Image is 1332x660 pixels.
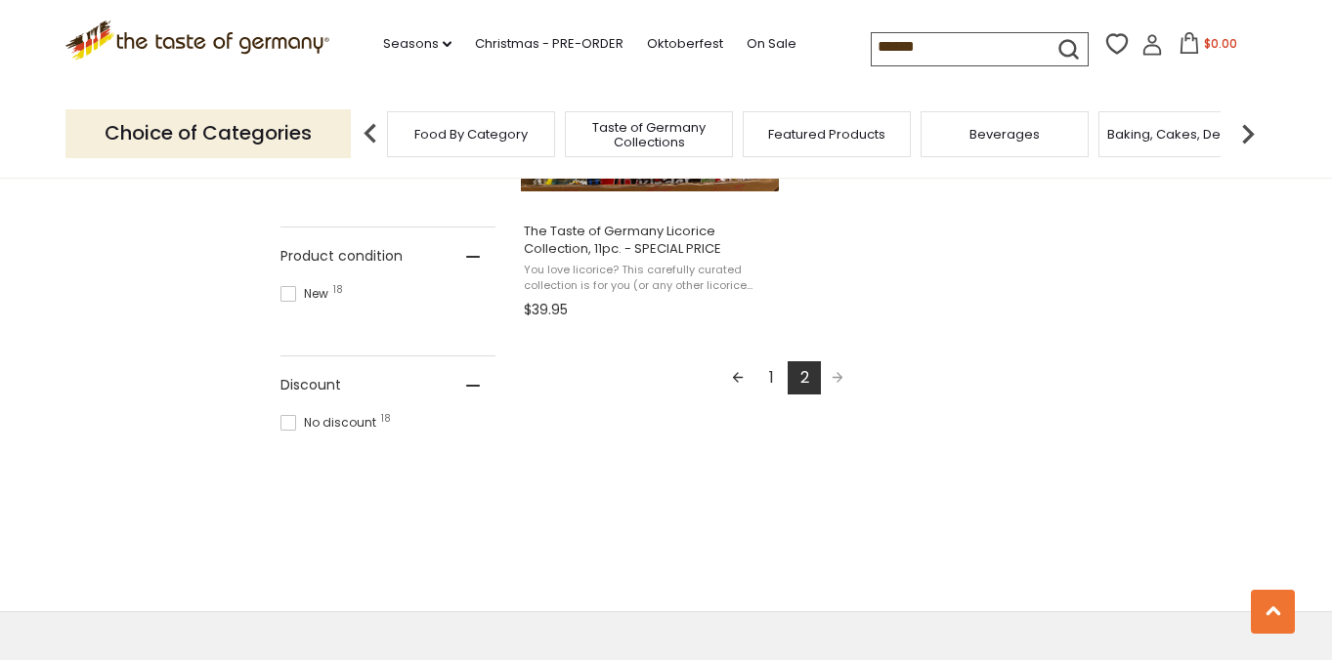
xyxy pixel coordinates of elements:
[65,109,351,157] p: Choice of Categories
[1107,127,1259,142] a: Baking, Cakes, Desserts
[524,300,568,320] span: $39.95
[1204,35,1237,52] span: $0.00
[647,33,723,55] a: Oktoberfest
[475,33,623,55] a: Christmas - PRE-ORDER
[721,361,754,394] a: Previous page
[381,414,391,424] span: 18
[280,246,403,267] span: Product condition
[351,114,390,153] img: previous arrow
[333,285,343,295] span: 18
[383,33,451,55] a: Seasons
[414,127,528,142] a: Food By Category
[280,375,341,395] span: Discount
[280,414,382,432] span: No discount
[524,263,777,293] span: You love licorice? This carefully curated collection is for you (or any other licorice lover). En...
[788,361,821,394] a: 2
[524,223,777,258] span: The Taste of Germany Licorice Collection, 11pc. - SPECIAL PRICE
[571,120,727,149] a: Taste of Germany Collections
[1167,32,1250,62] button: $0.00
[524,361,1053,400] div: Pagination
[768,127,885,142] a: Featured Products
[1228,114,1268,153] img: next arrow
[969,127,1040,142] a: Beverages
[280,285,334,303] span: New
[747,33,796,55] a: On Sale
[754,361,788,394] a: 1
